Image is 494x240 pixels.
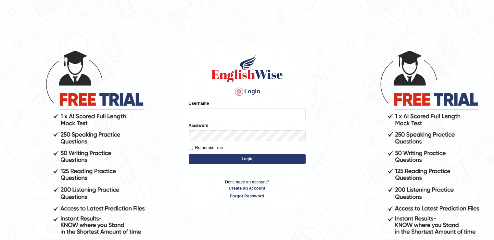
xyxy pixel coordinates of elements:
p: Don't have an account? [189,179,306,199]
a: Create an account [189,185,306,191]
button: Login [189,154,306,164]
label: Username [189,100,209,106]
input: Remember me [189,146,193,150]
img: Logo of English Wise sign in for intelligent practice with AI [210,54,284,83]
label: Remember me [189,144,223,151]
a: Forgot Password [189,193,306,199]
label: Password [189,122,209,128]
h4: Login [189,87,306,97]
